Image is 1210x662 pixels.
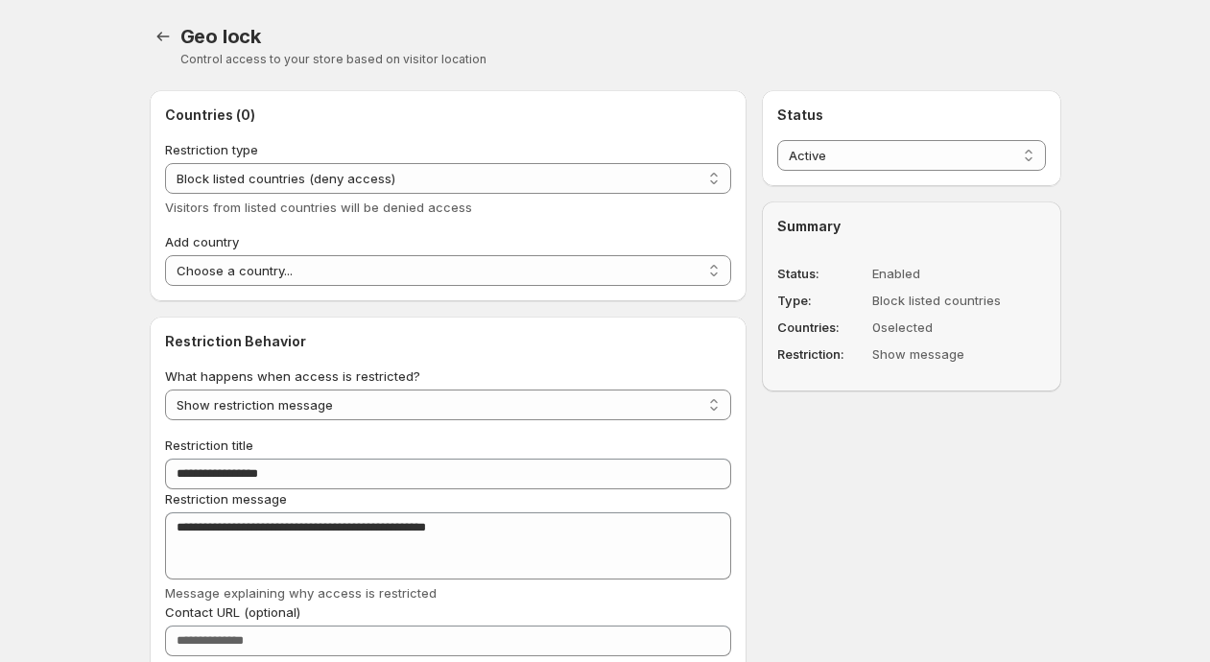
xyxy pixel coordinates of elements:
[180,25,261,48] span: Geo lock
[165,368,420,384] span: What happens when access is restricted?
[777,344,864,364] dt: Restriction:
[777,264,864,283] dt: Status:
[777,291,864,310] dt: Type:
[872,264,1046,283] dd: Enabled
[165,604,300,620] span: Contact URL (optional)
[165,491,287,507] span: Restriction message
[165,437,253,453] span: Restriction title
[165,142,258,157] span: Restriction type
[165,106,732,125] h2: Countries ( 0 )
[777,106,1045,125] h2: Status
[165,585,437,601] span: Message explaining why access is restricted
[777,318,864,337] dt: Countries:
[777,217,1045,236] h2: Summary
[165,200,472,215] span: Visitors from listed countries will be denied access
[165,332,732,351] h2: Restriction Behavior
[180,52,1061,67] p: Control access to your store based on visitor location
[872,318,1046,337] dd: 0 selected
[165,234,239,249] span: Add country
[872,344,1046,364] dd: Show message
[150,23,177,50] button: Back
[872,291,1046,310] dd: Block listed countries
